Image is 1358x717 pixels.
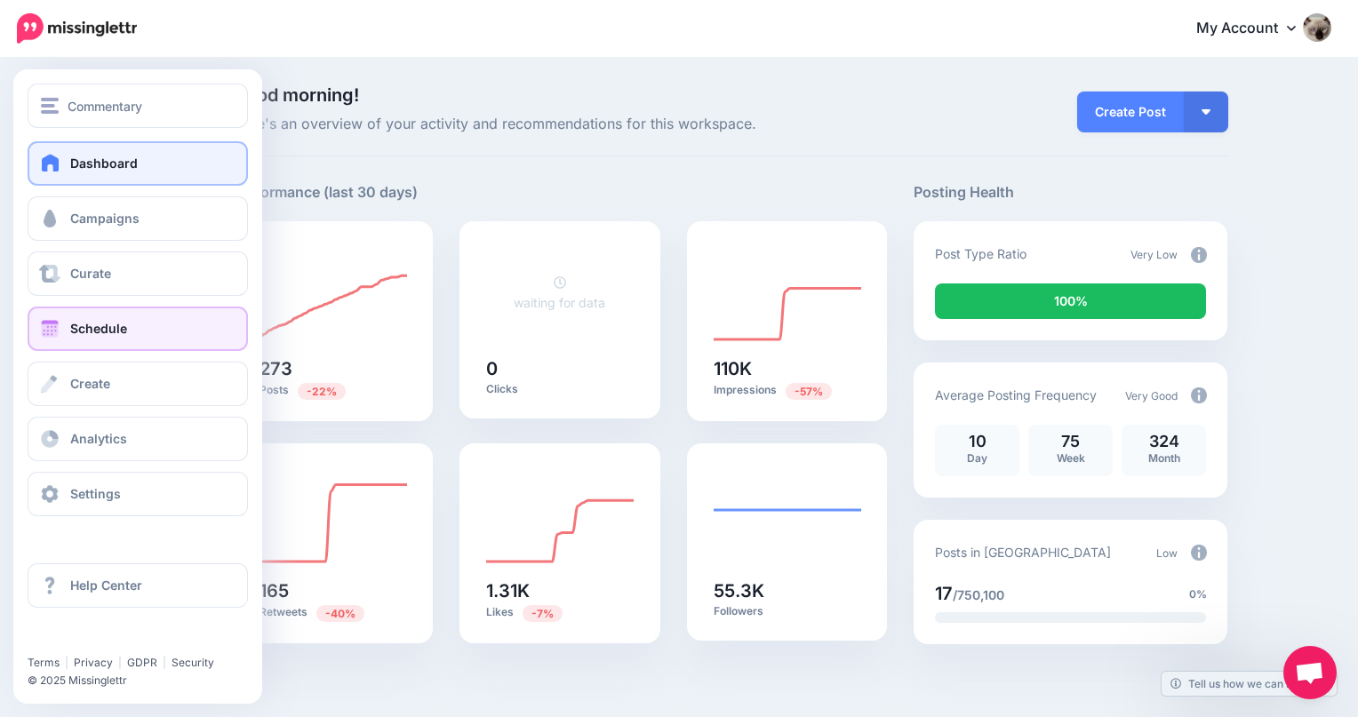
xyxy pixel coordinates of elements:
a: GDPR [127,656,157,669]
p: Impressions [714,382,861,399]
span: Previous period: 257K [786,383,832,400]
p: Retweets [260,604,407,621]
a: Curate [28,251,248,296]
span: Curate [70,266,111,281]
p: 324 [1130,434,1197,450]
h5: 55.3K [714,582,861,600]
a: Create Post [1077,92,1184,132]
h5: 110K [714,360,861,378]
a: My Account [1178,7,1331,51]
iframe: Twitter Follow Button [28,630,165,648]
div: 100% of your posts in the last 30 days were manually created (i.e. were not from Drip Campaigns o... [935,283,1206,319]
a: Create [28,362,248,406]
button: Commentary [28,84,248,128]
p: Posts [260,382,407,399]
span: Here's an overview of your activity and recommendations for this workspace. [233,113,888,136]
p: Posts in [GEOGRAPHIC_DATA] [935,542,1111,562]
img: menu.png [41,98,59,114]
span: Dashboard [70,155,138,171]
span: Very Low [1130,248,1178,261]
img: info-circle-grey.png [1191,247,1207,263]
h5: 165 [260,582,407,600]
span: Good morning! [233,84,359,106]
span: Schedule [70,321,127,336]
a: Settings [28,472,248,516]
a: Schedule [28,307,248,351]
span: Day [967,451,987,465]
span: Month [1148,451,1180,465]
h5: Posting Health [914,181,1227,203]
img: arrow-down-white.png [1202,109,1210,115]
span: | [163,656,166,669]
span: Help Center [70,578,142,593]
a: Open chat [1283,646,1337,699]
h5: Performance (last 30 days) [233,181,418,203]
span: Previous period: 348 [298,383,346,400]
span: Low [1156,546,1178,560]
span: | [118,656,122,669]
li: © 2025 Missinglettr [28,672,261,689]
span: Very Good [1125,389,1178,402]
p: Post Type Ratio [935,243,1026,264]
a: Security [172,656,214,669]
h5: 273 [260,360,407,378]
a: Privacy [74,656,113,669]
span: Create [70,376,110,391]
h5: 0 [486,360,634,378]
span: 0% [1189,586,1207,603]
p: Followers [714,604,861,618]
span: Settings [70,486,121,501]
p: Likes [486,604,634,621]
span: Week [1057,451,1085,465]
a: Tell us how we can improve [1162,672,1337,696]
a: Help Center [28,563,248,608]
span: Analytics [70,431,127,446]
span: 17 [935,583,953,604]
img: Missinglettr [17,13,137,44]
p: Average Posting Frequency [935,385,1097,405]
span: Previous period: 1.4K [523,605,563,622]
p: 10 [944,434,1011,450]
p: Clicks [486,382,634,396]
span: /750,100 [953,587,1004,602]
span: Commentary [68,96,142,116]
a: Dashboard [28,141,248,186]
span: Previous period: 276 [316,605,364,622]
h5: 1.31K [486,582,634,600]
img: info-circle-grey.png [1191,545,1207,561]
a: Campaigns [28,196,248,241]
a: Analytics [28,417,248,461]
span: Campaigns [70,211,140,226]
a: Terms [28,656,60,669]
img: info-circle-grey.png [1191,387,1207,403]
p: 75 [1037,434,1104,450]
span: | [65,656,68,669]
a: waiting for data [514,275,605,310]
